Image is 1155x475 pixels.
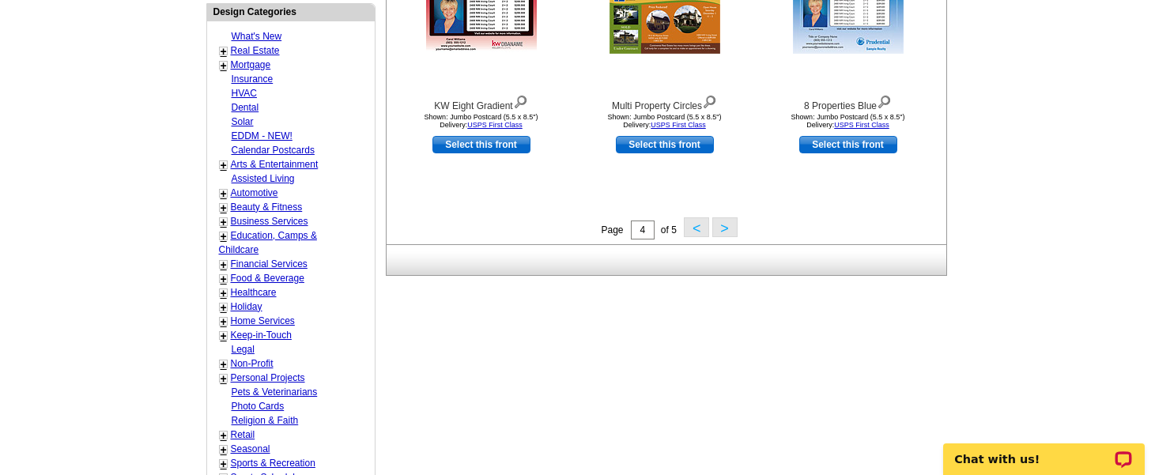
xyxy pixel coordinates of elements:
a: + [221,258,227,271]
a: HVAC [232,88,257,99]
a: + [221,315,227,328]
a: + [221,301,227,314]
a: + [221,202,227,214]
div: Multi Property Circles [578,92,752,113]
a: Insurance [232,74,274,85]
div: 8 Properties Blue [761,92,935,113]
span: of 5 [661,224,677,236]
iframe: LiveChat chat widget [933,425,1155,475]
a: Calendar Postcards [232,145,315,156]
a: + [221,273,227,285]
a: use this design [432,136,530,153]
a: Dental [232,102,259,113]
a: USPS First Class [651,121,706,129]
div: KW Eight Gradient [394,92,568,113]
a: + [221,458,227,470]
a: Beauty & Fitness [231,202,303,213]
a: Solar [232,116,254,127]
a: Religion & Faith [232,415,299,426]
a: Mortgage [231,59,271,70]
a: + [221,429,227,442]
a: Holiday [231,301,262,312]
a: + [221,330,227,342]
a: + [221,230,227,243]
a: + [221,45,227,58]
a: Real Estate [231,45,280,56]
a: EDDM - NEW! [232,130,293,141]
a: What's New [232,31,282,42]
div: Shown: Jumbo Postcard (5.5 x 8.5") Delivery: [578,113,752,129]
a: Food & Beverage [231,273,304,284]
a: + [221,159,227,172]
a: Business Services [231,216,308,227]
a: Keep-in-Touch [231,330,292,341]
a: Legal [232,344,255,355]
a: USPS First Class [467,121,523,129]
a: + [221,187,227,200]
img: view design details [513,92,528,109]
a: Financial Services [231,258,308,270]
span: Page [601,224,623,236]
a: Healthcare [231,287,277,298]
a: Retail [231,429,255,440]
button: < [684,217,709,237]
a: Automotive [231,187,278,198]
a: Sports & Recreation [231,458,315,469]
a: use this design [799,136,897,153]
div: Shown: Jumbo Postcard (5.5 x 8.5") Delivery: [394,113,568,129]
button: > [712,217,738,237]
a: + [221,59,227,72]
a: use this design [616,136,714,153]
a: Education, Camps & Childcare [219,230,317,255]
div: Design Categories [207,4,375,19]
a: USPS First Class [834,121,889,129]
a: Seasonal [231,443,270,454]
a: + [221,443,227,456]
img: view design details [702,92,717,109]
a: Home Services [231,315,295,326]
a: Pets & Veterinarians [232,386,318,398]
a: Non-Profit [231,358,274,369]
a: Photo Cards [232,401,285,412]
a: Arts & Entertainment [231,159,319,170]
div: Shown: Jumbo Postcard (5.5 x 8.5") Delivery: [761,113,935,129]
a: + [221,216,227,228]
a: + [221,372,227,385]
a: + [221,358,227,371]
a: Personal Projects [231,372,305,383]
a: Assisted Living [232,173,295,184]
a: + [221,287,227,300]
img: view design details [877,92,892,109]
